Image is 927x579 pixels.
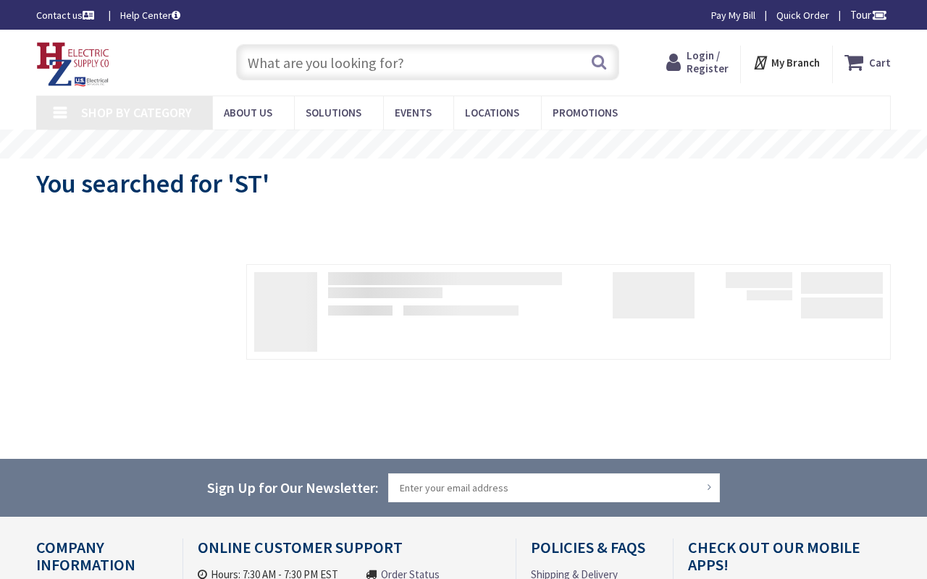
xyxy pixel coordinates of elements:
[306,106,361,119] span: Solutions
[36,167,269,200] span: You searched for 'ST'
[776,8,829,22] a: Quick Order
[120,8,180,22] a: Help Center
[531,538,659,567] h4: Policies & FAQs
[687,48,729,75] span: Login / Register
[388,473,720,502] input: Enter your email address
[771,56,820,69] strong: My Branch
[36,8,97,22] a: Contact us
[844,49,891,75] a: Cart
[207,478,379,496] span: Sign Up for Our Newsletter:
[395,106,432,119] span: Events
[36,42,110,87] img: HZ Electric Supply
[869,49,891,75] strong: Cart
[236,44,619,80] input: What are you looking for?
[711,8,755,22] a: Pay My Bill
[198,538,501,567] h4: Online Customer Support
[666,49,729,75] a: Login / Register
[553,106,618,119] span: Promotions
[81,104,192,121] span: Shop By Category
[850,8,887,22] span: Tour
[348,137,605,153] rs-layer: Free Same Day Pickup at 8 Locations
[752,49,820,75] div: My Branch
[465,106,519,119] span: Locations
[224,106,272,119] span: About Us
